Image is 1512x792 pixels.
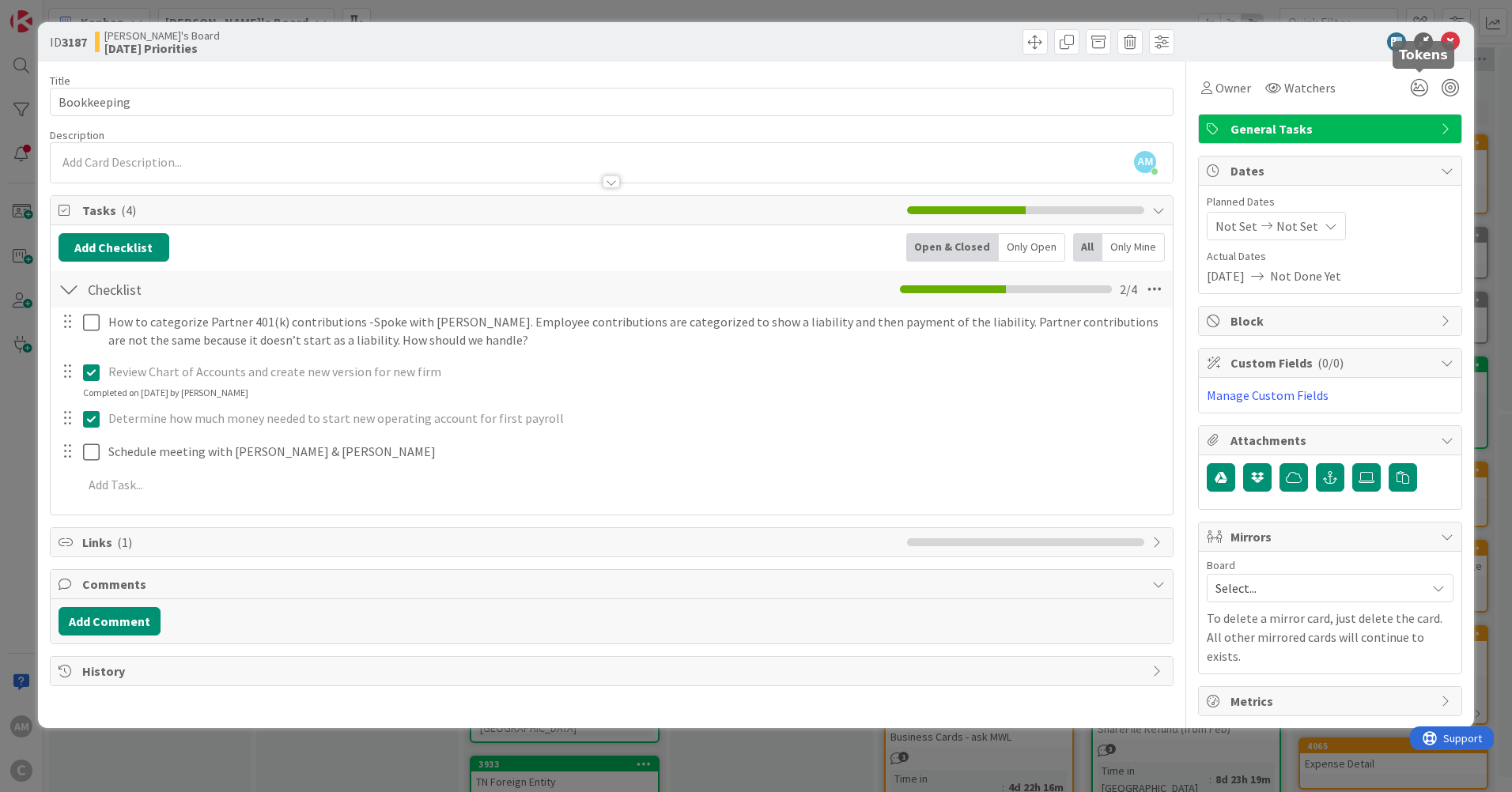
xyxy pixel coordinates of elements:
p: Determine how much money needed to start new operating account for first payroll [108,409,1162,428]
span: Support [33,2,72,21]
span: Mirrors [1230,527,1433,546]
span: Metrics [1230,692,1433,711]
span: Select... [1215,577,1418,599]
span: Description [50,128,104,142]
span: General Tasks [1230,119,1433,138]
h5: Tokens [1399,47,1448,62]
span: Board [1207,560,1235,571]
label: Title [50,74,70,88]
p: To delete a mirror card, just delete the card. All other mirrored cards will continue to exists. [1207,609,1453,666]
span: [DATE] [1207,266,1245,285]
span: Custom Fields [1230,353,1433,372]
span: ( 4 ) [121,202,136,218]
b: [DATE] Priorities [104,42,220,55]
button: Add Comment [59,607,161,635]
p: Review Chart of Accounts and create new version for new firm [108,363,1162,381]
span: Dates [1230,161,1433,180]
span: ( 0/0 ) [1317,355,1344,371]
b: 3187 [62,34,87,50]
span: Attachments [1230,431,1433,450]
div: Completed on [DATE] by [PERSON_NAME] [83,386,248,400]
div: Open & Closed [906,233,999,262]
p: Schedule meeting with [PERSON_NAME] & [PERSON_NAME] [108,443,1162,461]
input: type card name here... [50,88,1174,116]
span: Not Set [1215,217,1257,236]
span: Tasks [82,201,899,220]
div: All [1073,233,1102,262]
span: History [82,662,1144,681]
span: ( 1 ) [117,534,132,550]
span: 2 / 4 [1120,280,1137,299]
span: Owner [1215,78,1251,97]
span: Not Done Yet [1270,266,1341,285]
span: AM [1134,151,1156,173]
div: Only Open [999,233,1065,262]
input: Add Checklist... [82,275,438,304]
span: ID [50,32,87,51]
span: Watchers [1284,78,1336,97]
p: How to categorize Partner 401(k) contributions -Spoke with [PERSON_NAME]. Employee contributions ... [108,313,1162,349]
span: Actual Dates [1207,248,1453,265]
a: Manage Custom Fields [1207,387,1329,403]
span: [PERSON_NAME]'s Board [104,29,220,42]
span: Comments [82,575,1144,594]
button: Add Checklist [59,233,169,262]
span: Links [82,533,899,552]
span: Not Set [1276,217,1318,236]
span: Planned Dates [1207,194,1453,210]
div: Only Mine [1102,233,1165,262]
span: Block [1230,311,1433,330]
